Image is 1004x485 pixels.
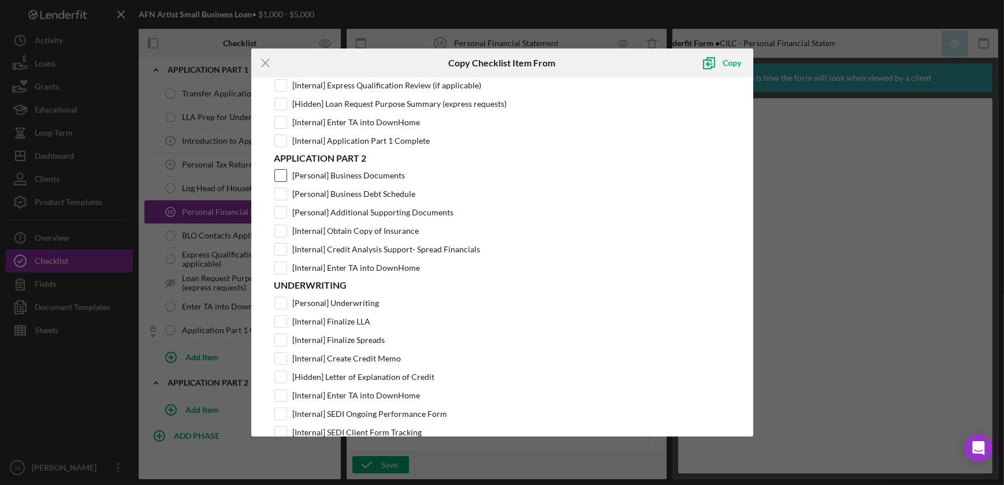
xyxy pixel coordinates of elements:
label: [Internal] Application Part 1 Complete [293,135,430,147]
label: [Internal] Credit Analysis Support- Spread Financials [293,244,481,255]
div: Open Intercom Messenger [965,434,992,462]
label: [Personal] Business Debt Schedule [293,188,416,200]
h6: Copy Checklist Item From [449,58,556,68]
label: [Internal] SEDI Client Form Tracking [293,427,422,438]
label: [Internal] SEDI Ongoing Performance Form [293,408,448,420]
label: [Internal] Express Qualification Review (if applicable) [293,80,482,91]
h6: Application Part 2 [274,153,730,163]
label: [Internal] Finalize Spreads [293,334,385,346]
label: [Internal] Create Credit Memo [293,353,401,364]
label: [Internal] Enter TA into DownHome [293,117,421,128]
button: Copy [694,51,753,74]
label: [Internal] Enter TA into DownHome [293,262,421,274]
h6: Underwriting [274,280,730,290]
label: [Internal] Finalize LLA [293,316,371,327]
label: [Internal] Obtain Copy of Insurance [293,225,419,237]
body: Rich Text Area. Press ALT-0 for help. [9,9,274,203]
label: [Personal] Underwriting [293,297,380,309]
div: The personal financial statement (PFS) provides a lender with an understanding of an applicant’s ... [9,9,274,203]
label: [Hidden] Letter of Explanation of Credit [293,371,435,383]
label: [Personal] Additional Supporting Documents [293,207,454,218]
label: [Internal] Enter TA into DownHome [293,390,421,401]
label: [Personal] Business Documents [293,170,406,181]
label: [Hidden] Loan Request Purpose Summary (express requests) [293,98,507,110]
div: Copy [723,51,742,74]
